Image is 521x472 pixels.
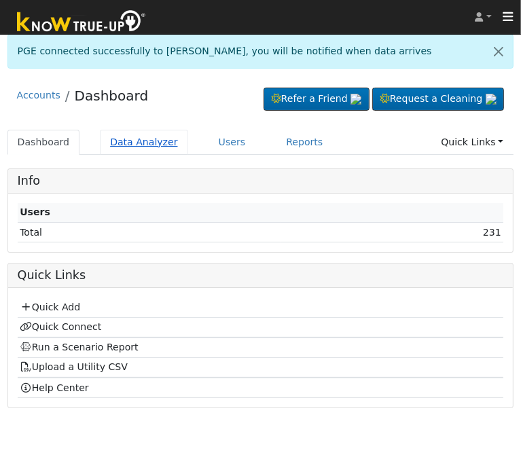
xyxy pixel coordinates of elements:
[20,302,80,312] a: Quick Add
[20,342,139,352] a: Run a Scenario Report
[17,90,60,101] a: Accounts
[20,206,50,217] strong: Users
[7,130,80,155] a: Dashboard
[18,174,504,188] h5: Info
[100,130,188,155] a: Data Analyzer
[18,268,504,283] h5: Quick Links
[7,34,514,69] div: PGE connected successfully to [PERSON_NAME], you will be notified when data arrives
[276,130,333,155] a: Reports
[20,361,128,372] a: Upload a Utility CSV
[20,382,89,393] a: Help Center
[264,88,370,111] a: Refer a Friend
[372,88,504,111] a: Request a Cleaning
[209,130,256,155] a: Users
[484,35,513,68] a: Close
[351,94,361,105] img: retrieve
[495,7,521,26] button: Toggle navigation
[431,130,514,155] a: Quick Links
[18,223,281,242] td: Total
[10,7,153,38] img: Know True-Up
[75,88,149,104] a: Dashboard
[486,94,497,105] img: retrieve
[20,321,101,332] a: Quick Connect
[483,227,501,238] a: 231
